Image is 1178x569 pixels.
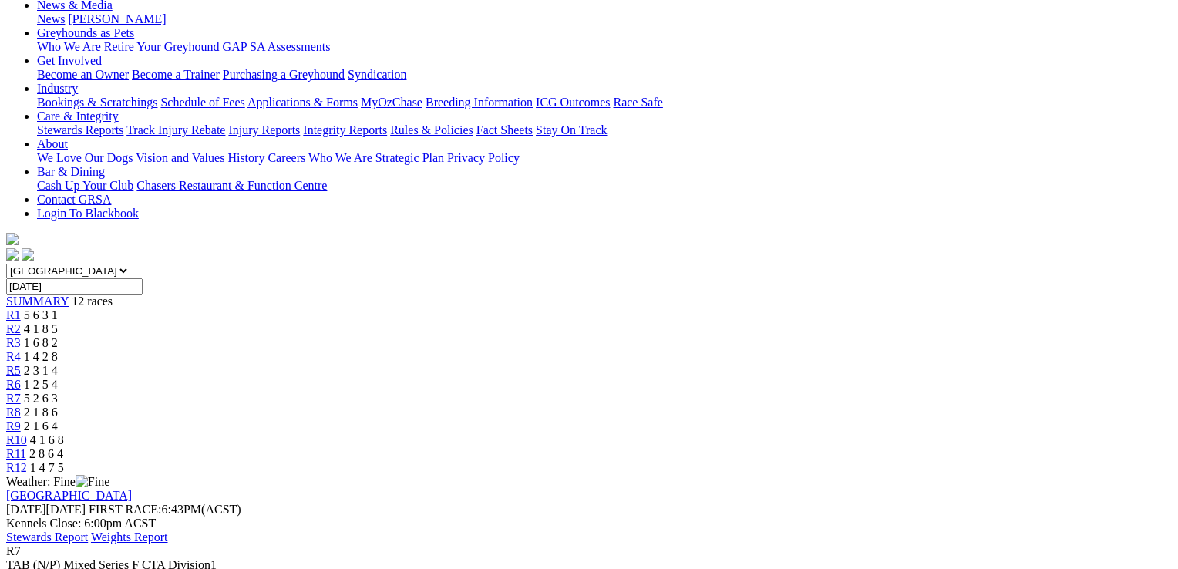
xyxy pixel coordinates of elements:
[136,179,327,192] a: Chasers Restaurant & Function Centre
[68,12,166,25] a: [PERSON_NAME]
[24,350,58,363] span: 1 4 2 8
[37,12,1160,26] div: News & Media
[30,433,64,446] span: 4 1 6 8
[37,207,139,220] a: Login To Blackbook
[37,40,1160,54] div: Greyhounds as Pets
[426,96,533,109] a: Breeding Information
[6,336,21,349] a: R3
[104,40,220,53] a: Retire Your Greyhound
[29,447,63,460] span: 2 8 6 4
[6,475,109,488] span: Weather: Fine
[126,123,225,136] a: Track Injury Rebate
[476,123,533,136] a: Fact Sheets
[6,517,1160,530] div: Kennels Close: 6:00pm ACST
[37,123,123,136] a: Stewards Reports
[160,96,244,109] a: Schedule of Fees
[37,26,134,39] a: Greyhounds as Pets
[6,322,21,335] a: R2
[22,248,34,261] img: twitter.svg
[37,82,78,95] a: Industry
[6,406,21,419] a: R8
[24,308,58,322] span: 5 6 3 1
[72,295,113,308] span: 12 races
[37,179,1160,193] div: Bar & Dining
[24,378,58,391] span: 1 2 5 4
[24,406,58,419] span: 2 1 8 6
[37,165,105,178] a: Bar & Dining
[6,433,27,446] a: R10
[447,151,520,164] a: Privacy Policy
[6,503,86,516] span: [DATE]
[308,151,372,164] a: Who We Are
[37,151,133,164] a: We Love Our Dogs
[6,248,19,261] img: facebook.svg
[536,96,610,109] a: ICG Outcomes
[37,40,101,53] a: Who We Are
[37,179,133,192] a: Cash Up Your Club
[6,544,21,557] span: R7
[223,68,345,81] a: Purchasing a Greyhound
[37,193,111,206] a: Contact GRSA
[375,151,444,164] a: Strategic Plan
[37,12,65,25] a: News
[348,68,406,81] a: Syndication
[132,68,220,81] a: Become a Trainer
[89,503,241,516] span: 6:43PM(ACST)
[37,68,1160,82] div: Get Involved
[6,461,27,474] a: R12
[227,151,264,164] a: History
[6,503,46,516] span: [DATE]
[6,308,21,322] a: R1
[37,109,119,123] a: Care & Integrity
[37,68,129,81] a: Become an Owner
[228,123,300,136] a: Injury Reports
[24,322,58,335] span: 4 1 8 5
[247,96,358,109] a: Applications & Forms
[361,96,422,109] a: MyOzChase
[136,151,224,164] a: Vision and Values
[223,40,331,53] a: GAP SA Assessments
[37,96,157,109] a: Bookings & Scratchings
[6,530,88,544] a: Stewards Report
[536,123,607,136] a: Stay On Track
[6,447,26,460] a: R11
[30,461,64,474] span: 1 4 7 5
[89,503,161,516] span: FIRST RACE:
[6,392,21,405] a: R7
[37,96,1160,109] div: Industry
[6,489,132,502] a: [GEOGRAPHIC_DATA]
[37,54,102,67] a: Get Involved
[37,151,1160,165] div: About
[613,96,662,109] a: Race Safe
[6,233,19,245] img: logo-grsa-white.png
[24,419,58,433] span: 2 1 6 4
[24,336,58,349] span: 1 6 8 2
[24,364,58,377] span: 2 3 1 4
[91,530,168,544] a: Weights Report
[6,364,21,377] a: R5
[6,295,69,308] a: SUMMARY
[76,475,109,489] img: Fine
[6,278,143,295] input: Select date
[37,137,68,150] a: About
[6,350,21,363] a: R4
[6,419,21,433] span: R9
[303,123,387,136] a: Integrity Reports
[24,392,58,405] span: 5 2 6 3
[390,123,473,136] a: Rules & Policies
[37,123,1160,137] div: Care & Integrity
[6,378,21,391] a: R6
[268,151,305,164] a: Careers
